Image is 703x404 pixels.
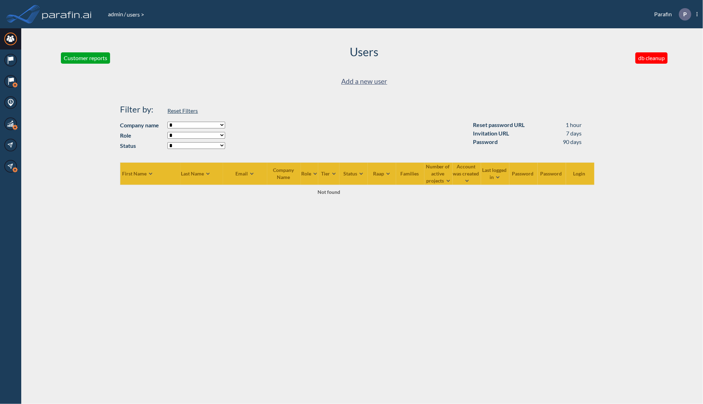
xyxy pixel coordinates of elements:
th: Raap [368,162,396,185]
div: Invitation URL [473,129,509,138]
div: 1 hour [566,121,582,129]
th: Account was created [453,162,481,185]
span: Reset Filters [167,107,198,114]
div: Parafin [644,8,698,21]
h2: Users [350,45,379,59]
th: First Name [120,162,181,185]
th: Email [223,162,267,185]
a: admin [107,11,124,17]
th: Families [396,162,424,185]
a: Add a new user [341,76,387,87]
div: 7 days [566,129,582,138]
button: db cleanup [635,52,668,64]
th: Tier [318,162,339,185]
button: Customer reports [61,52,110,64]
strong: Company name [120,121,164,129]
th: Login [566,162,594,185]
strong: Role [120,131,164,140]
strong: Status [120,142,164,150]
th: Status [339,162,368,185]
div: Password [473,138,498,146]
th: Role [301,162,318,185]
h4: Filter by: [120,104,164,115]
div: Reset password URL [473,121,525,129]
p: P [683,11,687,17]
th: Number of active projects [424,162,453,185]
img: logo [41,7,93,21]
th: Last Name [181,162,223,185]
li: / [107,10,126,18]
th: Password [509,162,538,185]
td: Not found [120,185,538,199]
span: users > [126,11,145,18]
div: 90 days [563,138,582,146]
th: Password [538,162,566,185]
th: Company Name [267,162,301,185]
th: Last logged in [481,162,509,185]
